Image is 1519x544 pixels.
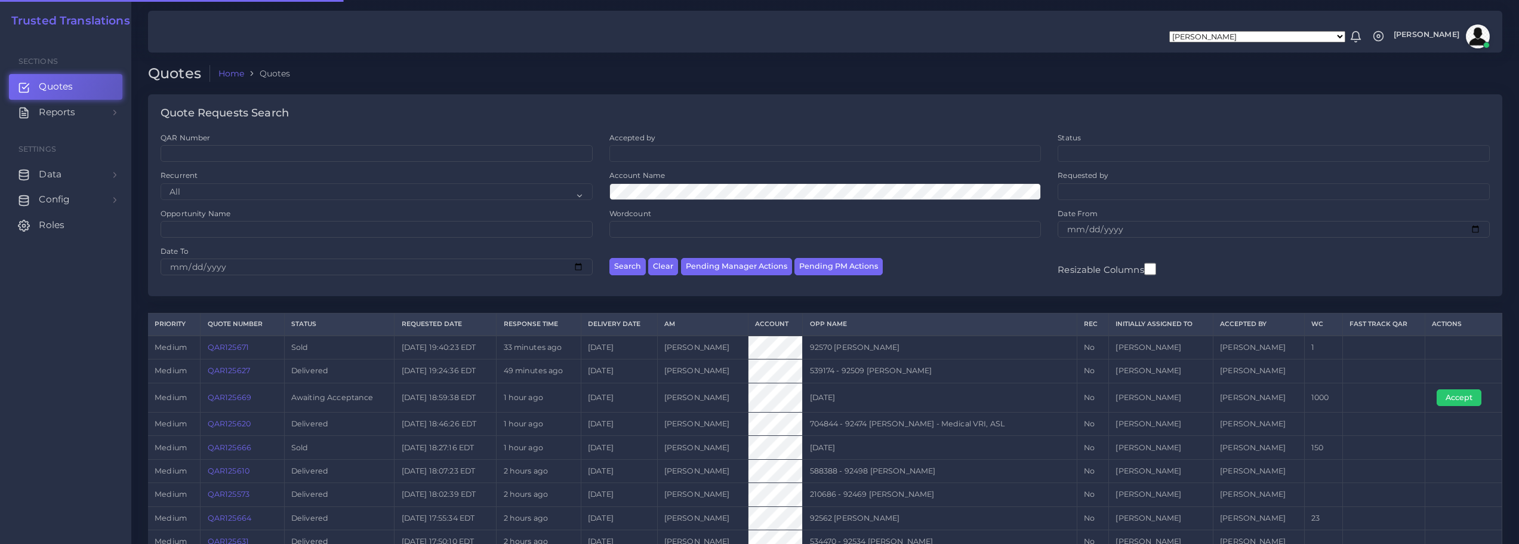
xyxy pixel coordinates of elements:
td: 2 hours ago [497,506,581,530]
a: Home [218,67,245,79]
th: Response Time [497,314,581,336]
label: Wordcount [609,208,651,219]
td: 49 minutes ago [497,359,581,383]
a: QAR125573 [208,490,249,499]
td: [PERSON_NAME] [1109,336,1213,359]
td: 1 hour ago [497,413,581,436]
span: medium [155,514,187,523]
td: [PERSON_NAME] [657,383,748,412]
label: Account Name [609,170,665,180]
span: Roles [39,219,64,232]
td: Delivered [284,413,395,436]
td: [DATE] 19:40:23 EDT [395,336,497,359]
td: Sold [284,436,395,459]
td: [PERSON_NAME] [657,359,748,383]
td: [PERSON_NAME] [657,436,748,459]
td: [DATE] [803,436,1077,459]
label: Resizable Columns [1058,262,1156,276]
td: [DATE] [581,436,657,459]
td: 150 [1304,436,1342,459]
td: 92562 [PERSON_NAME] [803,506,1077,530]
td: [DATE] [581,506,657,530]
td: No [1077,459,1109,482]
a: Roles [9,213,122,238]
td: No [1077,506,1109,530]
td: [PERSON_NAME] [657,483,748,506]
label: Date From [1058,208,1098,219]
span: medium [155,443,187,452]
span: Sections [19,57,58,66]
th: Status [284,314,395,336]
button: Pending PM Actions [794,258,883,275]
th: Actions [1425,314,1502,336]
td: [PERSON_NAME] [1109,383,1213,412]
td: 1 hour ago [497,383,581,412]
td: Sold [284,336,395,359]
td: [PERSON_NAME] [657,459,748,482]
th: Initially Assigned to [1109,314,1213,336]
li: Quotes [244,67,290,79]
th: Priority [148,314,201,336]
label: Date To [161,246,189,256]
td: [PERSON_NAME] [1213,413,1304,436]
label: Requested by [1058,170,1108,180]
label: QAR Number [161,133,210,143]
span: [PERSON_NAME] [1394,31,1459,39]
span: Reports [39,106,75,119]
button: Clear [648,258,678,275]
th: Quote Number [201,314,284,336]
span: medium [155,419,187,428]
td: No [1077,436,1109,459]
td: 33 minutes ago [497,336,581,359]
a: Quotes [9,74,122,99]
td: [PERSON_NAME] [1109,413,1213,436]
label: Status [1058,133,1081,143]
td: [DATE] [581,383,657,412]
a: Accept [1437,392,1490,401]
span: medium [155,343,187,352]
td: [PERSON_NAME] [1213,359,1304,383]
td: No [1077,413,1109,436]
a: QAR125671 [208,343,249,352]
td: [DATE] 18:59:38 EDT [395,383,497,412]
td: [PERSON_NAME] [657,506,748,530]
span: medium [155,393,187,402]
td: [DATE] [581,359,657,383]
td: 1 [1304,336,1342,359]
td: [PERSON_NAME] [1213,506,1304,530]
label: Opportunity Name [161,208,230,219]
h4: Quote Requests Search [161,107,289,120]
button: Search [609,258,646,275]
th: Requested Date [395,314,497,336]
th: Account [748,314,803,336]
th: Accepted by [1213,314,1304,336]
td: Delivered [284,459,395,482]
span: medium [155,366,187,375]
td: [DATE] [581,336,657,359]
td: [DATE] [803,383,1077,412]
a: QAR125620 [208,419,251,428]
td: [DATE] 18:46:26 EDT [395,413,497,436]
label: Recurrent [161,170,198,180]
td: [PERSON_NAME] [1213,336,1304,359]
span: medium [155,466,187,475]
td: [DATE] 18:07:23 EDT [395,459,497,482]
td: 210686 - 92469 [PERSON_NAME] [803,483,1077,506]
td: 588388 - 92498 [PERSON_NAME] [803,459,1077,482]
td: 539174 - 92509 [PERSON_NAME] [803,359,1077,383]
td: [DATE] 17:55:34 EDT [395,506,497,530]
label: Accepted by [609,133,656,143]
td: No [1077,336,1109,359]
img: avatar [1466,24,1490,48]
th: REC [1077,314,1109,336]
td: [PERSON_NAME] [1213,436,1304,459]
a: Trusted Translations [3,14,130,28]
span: medium [155,490,187,499]
a: QAR125669 [208,393,251,402]
td: [PERSON_NAME] [1109,436,1213,459]
button: Accept [1437,389,1481,406]
td: Delivered [284,359,395,383]
td: [PERSON_NAME] [1213,459,1304,482]
td: 2 hours ago [497,483,581,506]
td: No [1077,383,1109,412]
